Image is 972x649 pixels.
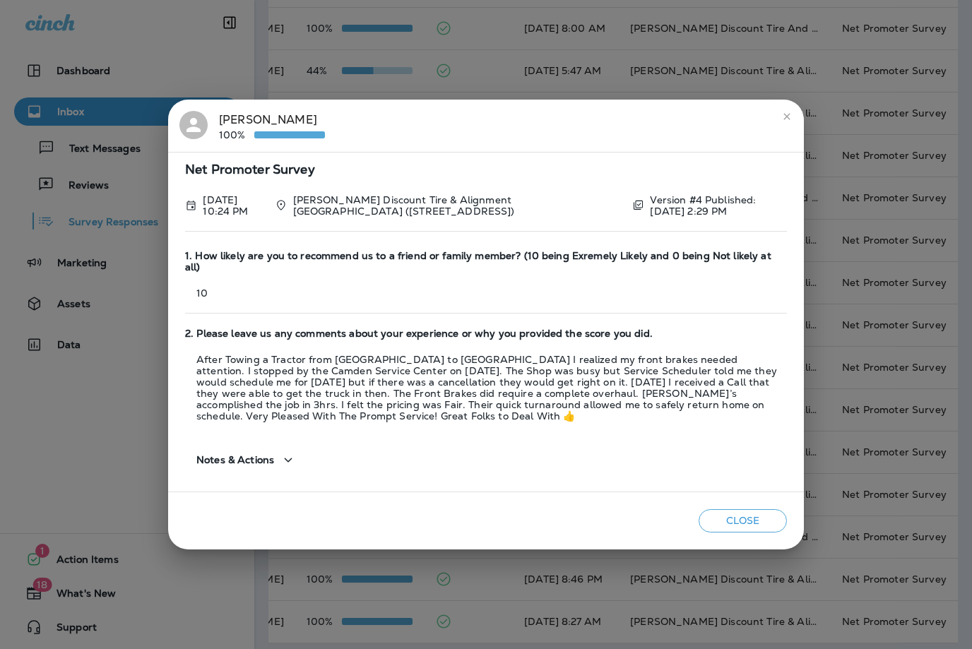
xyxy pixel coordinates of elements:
[650,194,787,217] p: Version #4 Published: [DATE] 2:29 PM
[203,194,263,217] p: Oct 9, 2025 10:24 PM
[185,354,787,422] p: After Towing a Tractor from [GEOGRAPHIC_DATA] to [GEOGRAPHIC_DATA] I realized my front brakes nee...
[185,250,787,274] span: 1. How likely are you to recommend us to a friend or family member? (10 being Exremely Likely and...
[185,287,787,299] p: 10
[699,509,787,532] button: Close
[293,194,621,217] p: [PERSON_NAME] Discount Tire & Alignment [GEOGRAPHIC_DATA] ([STREET_ADDRESS])
[196,454,274,466] span: Notes & Actions
[185,164,787,176] span: Net Promoter Survey
[185,440,308,480] button: Notes & Actions
[219,129,254,141] p: 100%
[185,328,787,340] span: 2. Please leave us any comments about your experience or why you provided the score you did.
[776,105,798,128] button: close
[219,111,325,141] div: [PERSON_NAME]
